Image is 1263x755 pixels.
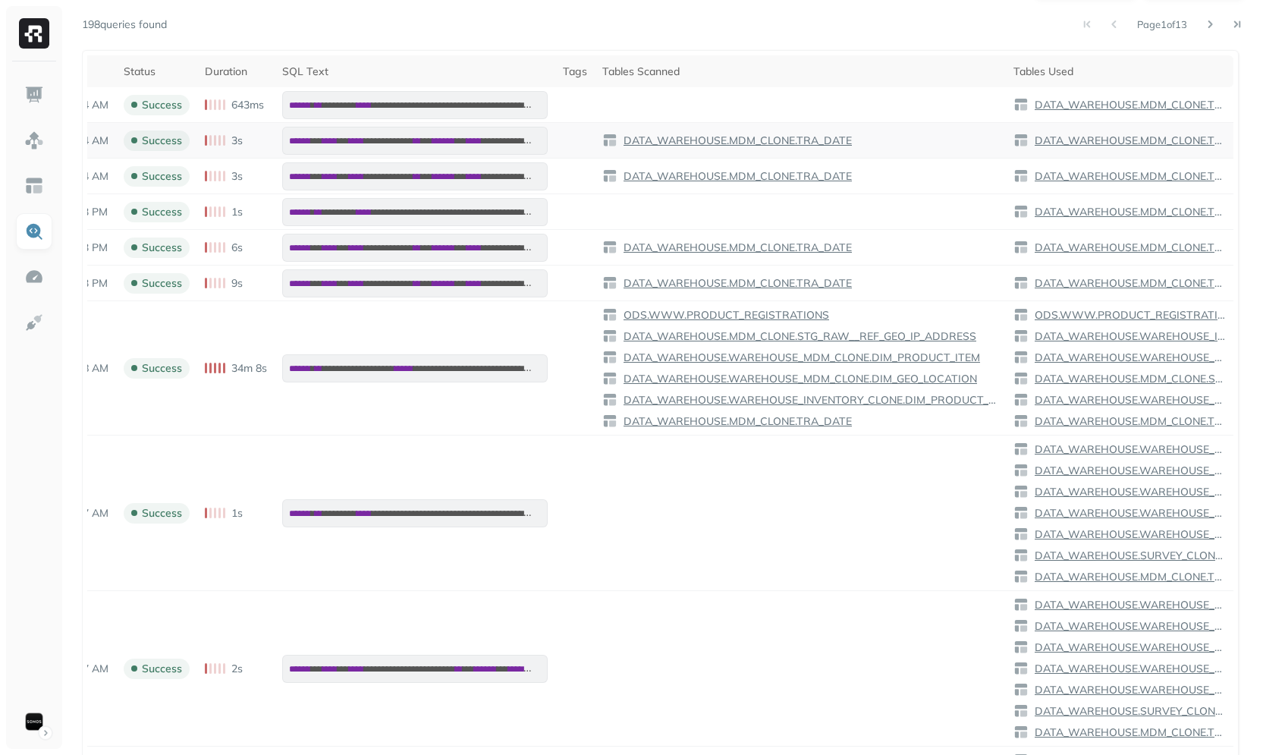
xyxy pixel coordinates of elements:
p: success [142,241,182,255]
a: DATA_WAREHOUSE.MDM_CLONE.STG_RAW__REF_GEO_IP_ADDRESS [617,329,976,344]
a: DATA_WAREHOUSE.MDM_CLONE.TRA_DATE [1029,241,1226,255]
img: table [1013,548,1029,563]
a: DATA_WAREHOUSE.MDM_CLONE.TRA_DATE [1029,414,1226,429]
a: DATA_WAREHOUSE.MDM_CLONE.TRA_DATE [1029,205,1226,219]
a: DATA_WAREHOUSE.WAREHOUSE_MDM_CLONE.DIM_PRODUCT_ITEM [1029,351,1226,365]
p: success [142,506,182,521]
a: DATA_WAREHOUSE.MDM_CLONE.TRA_DATE [1029,725,1226,740]
p: DATA_WAREHOUSE.MDM_CLONE.TRA_DATE [621,276,852,291]
p: DATA_WAREHOUSE.WAREHOUSE_SURVEY_CLONE.DIM_SURVEY_PROGRAM [1032,598,1226,612]
p: success [142,134,182,148]
p: DATA_WAREHOUSE.MDM_CLONE.TRA_DATE [1032,414,1226,429]
img: table [602,392,617,407]
img: table [1013,463,1029,478]
p: DATA_WAREHOUSE.WAREHOUSE_INVENTORY_CLONE.DIM_PRODUCT_UNIT [1032,329,1226,344]
p: 2s [231,662,243,676]
img: table [1013,204,1029,219]
p: DATA_WAREHOUSE.WAREHOUSE_SURVEY_CLONE.FACT_FEEDBACK_ANSWER_SF [1032,662,1226,676]
img: table [1013,682,1029,697]
a: DATA_WAREHOUSE.WAREHOUSE_SURVEY_CLONE.FACT_FEEDBACK_ANSWER [1029,619,1226,634]
p: 198 queries found [82,17,167,32]
p: DATA_WAREHOUSE.WAREHOUSE_SURVEY_CLONE.FACT_FEEDBACK_ANSWER [1032,464,1226,478]
a: DATA_WAREHOUSE.WAREHOUSE_SURVEY_CLONE.FACT_FEEDBACK_ANSWER_SF [1029,662,1226,676]
img: table [602,133,617,148]
img: Dashboard [24,85,44,105]
img: table [602,275,617,291]
p: DATA_WAREHOUSE.MDM_CLONE.TRA_DATE [621,241,852,255]
p: DATA_WAREHOUSE.MDM_CLONE.TRA_DATE [1032,276,1226,291]
p: success [142,276,182,291]
p: DATA_WAREHOUSE.MDM_CLONE.STG_RAW__REF_GEO_IP_ADDRESS [621,329,976,344]
a: DATA_WAREHOUSE.WAREHOUSE_MDM_CLONE.DIM_GEO_LOCATION [617,372,977,386]
p: success [142,98,182,112]
img: Assets [24,131,44,150]
p: DATA_WAREHOUSE.MDM_CLONE.TRA_DATE [1032,241,1226,255]
a: DATA_WAREHOUSE.MDM_CLONE.TRA_DATE [617,414,852,429]
p: DATA_WAREHOUSE.MDM_CLONE.TRA_DATE [621,414,852,429]
img: Asset Explorer [24,176,44,196]
p: ODS.WWW.PRODUCT_REGISTRATIONS [1032,308,1226,322]
a: DATA_WAREHOUSE.SURVEY_CLONE.TRA_OWNER_PRODUCTS_HISTORY [1029,549,1226,563]
a: DATA_WAREHOUSE.WAREHOUSE_SURVEY_CLONE.DIM_SURVEY_PROGRAM_SF [1029,640,1226,655]
a: ODS.WWW.PRODUCT_REGISTRATIONS [617,308,829,322]
p: 643ms [231,98,264,112]
img: table [1013,275,1029,291]
a: DATA_WAREHOUSE.WAREHOUSE_INVENTORY_CLONE.DIM_PRODUCT_UNIT [1029,329,1226,344]
img: table [602,240,617,255]
img: table [1013,392,1029,407]
p: 1s [231,205,243,219]
p: DATA_WAREHOUSE.MDM_CLONE.TRA_DATE [621,169,852,184]
p: DATA_WAREHOUSE.WAREHOUSE_SURVEY_CLONE.FACT_FEEDBACK_ANSWER [1032,619,1226,634]
p: 34m 8s [231,361,267,376]
p: DATA_WAREHOUSE.MDM_CLONE.TRA_DATE [1032,205,1226,219]
a: DATA_WAREHOUSE.WAREHOUSE_SURVEY_CLONE.DIM_FEEDBACK_HISTORY_SF [1029,683,1226,697]
img: table [1013,703,1029,719]
img: table [602,414,617,429]
img: table [1013,484,1029,499]
img: table [1013,661,1029,676]
p: 6s [231,241,243,255]
p: DATA_WAREHOUSE.WAREHOUSE_SURVEY_CLONE.DIM_SURVEY_PROGRAM_SF [1032,485,1226,499]
img: table [1013,307,1029,322]
p: DATA_WAREHOUSE.WAREHOUSE_SURVEY_CLONE.DIM_SURVEY_PROGRAM_SF [1032,640,1226,655]
a: DATA_WAREHOUSE.WAREHOUSE_MDM_CLONE.DIM_GEO_LOCATION [1029,393,1226,407]
a: DATA_WAREHOUSE.SURVEY_CLONE.TRA_OWNER_PRODUCTS_HISTORY [1029,704,1226,719]
p: 3s [231,134,243,148]
a: DATA_WAREHOUSE.WAREHOUSE_SURVEY_CLONE.DIM_SURVEY_PROGRAM_SF [1029,485,1226,499]
img: Ryft [19,18,49,49]
div: Status [124,64,190,79]
a: DATA_WAREHOUSE.MDM_CLONE.TRA_DATE [1029,276,1226,291]
img: Integrations [24,313,44,332]
img: table [1013,329,1029,344]
img: table [602,350,617,365]
img: table [1013,505,1029,521]
p: success [142,361,182,376]
img: table [1013,350,1029,365]
p: DATA_WAREHOUSE.MDM_CLONE.TRA_DATE [1032,98,1226,112]
p: ODS.WWW.PRODUCT_REGISTRATIONS [621,308,829,322]
p: DATA_WAREHOUSE.WAREHOUSE_MDM_CLONE.DIM_PRODUCT_ITEM [621,351,980,365]
div: SQL Text [282,64,548,79]
div: Tables Used [1013,64,1226,79]
img: table [602,307,617,322]
p: DATA_WAREHOUSE.SURVEY_CLONE.TRA_OWNER_PRODUCTS_HISTORY [1032,704,1226,719]
p: DATA_WAREHOUSE.MDM_CLONE.TRA_DATE [1032,169,1226,184]
img: table [1013,168,1029,184]
a: DATA_WAREHOUSE.WAREHOUSE_SURVEY_CLONE.DIM_SURVEY_PROGRAM [1029,598,1226,612]
a: DATA_WAREHOUSE.MDM_CLONE.TRA_DATE [617,276,852,291]
img: table [602,329,617,344]
p: DATA_WAREHOUSE.WAREHOUSE_MDM_CLONE.DIM_GEO_LOCATION [621,372,977,386]
p: DATA_WAREHOUSE.WAREHOUSE_SURVEY_CLONE.DIM_FEEDBACK_HISTORY_SF [1032,527,1226,542]
p: DATA_WAREHOUSE.WAREHOUSE_SURVEY_CLONE.DIM_SURVEY_PROGRAM [1032,442,1226,457]
a: DATA_WAREHOUSE.MDM_CLONE.TRA_DATE [617,169,852,184]
img: table [1013,618,1029,634]
a: DATA_WAREHOUSE.WAREHOUSE_SURVEY_CLONE.FACT_FEEDBACK_ANSWER_SF [1029,506,1226,521]
a: DATA_WAREHOUSE.WAREHOUSE_SURVEY_CLONE.DIM_FEEDBACK_HISTORY_SF [1029,527,1226,542]
p: DATA_WAREHOUSE.WAREHOUSE_MDM_CLONE.DIM_PRODUCT_ITEM [1032,351,1226,365]
p: 9s [231,276,243,291]
p: DATA_WAREHOUSE.MDM_CLONE.TRA_DATE [1032,570,1226,584]
p: DATA_WAREHOUSE.WAREHOUSE_SURVEY_CLONE.FACT_FEEDBACK_ANSWER_SF [1032,506,1226,521]
img: table [1013,640,1029,655]
a: DATA_WAREHOUSE.MDM_CLONE.TRA_DATE [1029,169,1226,184]
img: table [602,371,617,386]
